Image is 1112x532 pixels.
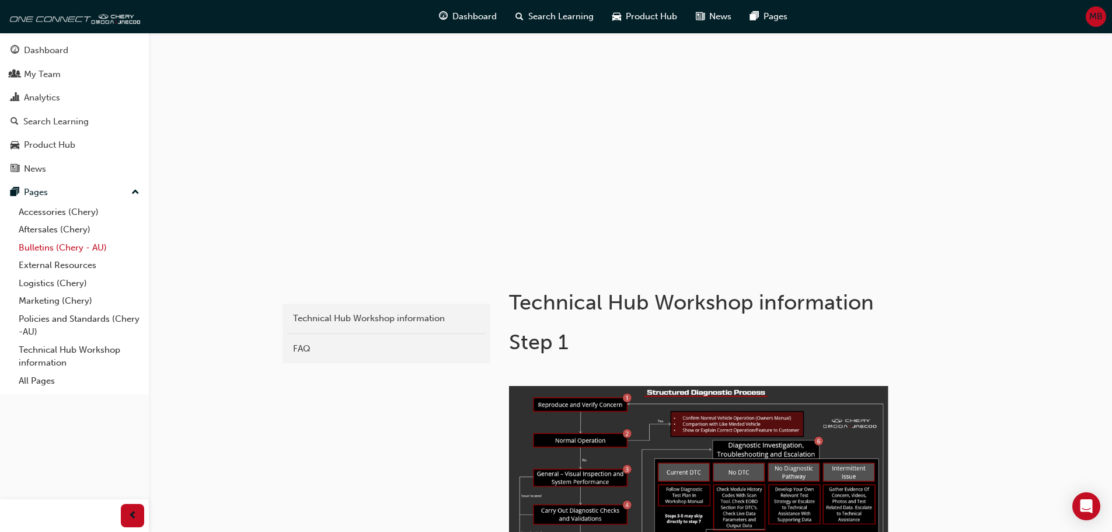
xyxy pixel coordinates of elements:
[14,256,144,274] a: External Resources
[5,40,144,61] a: Dashboard
[5,87,144,109] a: Analytics
[24,162,46,176] div: News
[24,91,60,105] div: Analytics
[5,134,144,156] a: Product Hub
[430,5,506,29] a: guage-iconDashboard
[5,182,144,203] button: Pages
[14,292,144,310] a: Marketing (Chery)
[24,68,61,81] div: My Team
[506,5,603,29] a: search-iconSearch Learning
[14,221,144,239] a: Aftersales (Chery)
[14,310,144,341] a: Policies and Standards (Chery -AU)
[293,342,480,356] div: FAQ
[509,329,569,354] span: Step 1
[1072,492,1100,520] div: Open Intercom Messenger
[11,187,19,198] span: pages-icon
[11,117,19,127] span: search-icon
[14,341,144,372] a: Technical Hub Workshop information
[528,10,594,23] span: Search Learning
[709,10,731,23] span: News
[452,10,497,23] span: Dashboard
[287,339,486,359] a: FAQ
[11,69,19,80] span: people-icon
[6,5,140,28] img: oneconnect
[686,5,741,29] a: news-iconNews
[11,93,19,103] span: chart-icon
[24,138,75,152] div: Product Hub
[5,37,144,182] button: DashboardMy TeamAnalyticsSearch LearningProduct HubNews
[439,9,448,24] span: guage-icon
[14,274,144,293] a: Logistics (Chery)
[293,312,480,325] div: Technical Hub Workshop information
[14,203,144,221] a: Accessories (Chery)
[1089,10,1103,23] span: MB
[696,9,705,24] span: news-icon
[131,185,140,200] span: up-icon
[11,164,19,175] span: news-icon
[11,140,19,151] span: car-icon
[764,10,787,23] span: Pages
[741,5,797,29] a: pages-iconPages
[515,9,524,24] span: search-icon
[750,9,759,24] span: pages-icon
[5,111,144,133] a: Search Learning
[5,158,144,180] a: News
[24,186,48,199] div: Pages
[14,239,144,257] a: Bulletins (Chery - AU)
[287,308,486,329] a: Technical Hub Workshop information
[612,9,621,24] span: car-icon
[626,10,677,23] span: Product Hub
[5,64,144,85] a: My Team
[509,290,892,315] h1: Technical Hub Workshop information
[128,509,137,523] span: prev-icon
[603,5,686,29] a: car-iconProduct Hub
[23,115,89,128] div: Search Learning
[11,46,19,56] span: guage-icon
[24,44,68,57] div: Dashboard
[1086,6,1106,27] button: MB
[14,372,144,390] a: All Pages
